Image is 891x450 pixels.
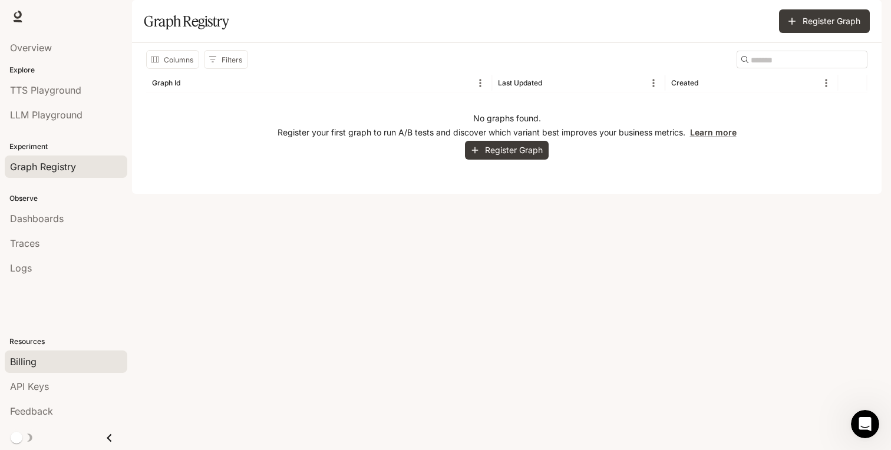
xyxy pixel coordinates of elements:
[817,74,835,92] button: Menu
[690,127,737,137] a: Learn more
[204,50,248,69] button: Show filters
[699,74,717,92] button: Sort
[779,9,870,33] button: Register Graph
[471,74,489,92] button: Menu
[737,51,867,68] div: Search
[671,78,698,87] div: Created
[498,78,542,87] div: Last Updated
[181,74,199,92] button: Sort
[152,78,180,87] div: Graph Id
[473,113,541,124] p: No graphs found.
[543,74,561,92] button: Sort
[146,50,199,69] button: Select columns
[851,410,879,438] iframe: Intercom live chat
[144,9,229,33] h1: Graph Registry
[278,127,737,138] p: Register your first graph to run A/B tests and discover which variant best improves your business...
[465,141,549,160] button: Register Graph
[645,74,662,92] button: Menu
